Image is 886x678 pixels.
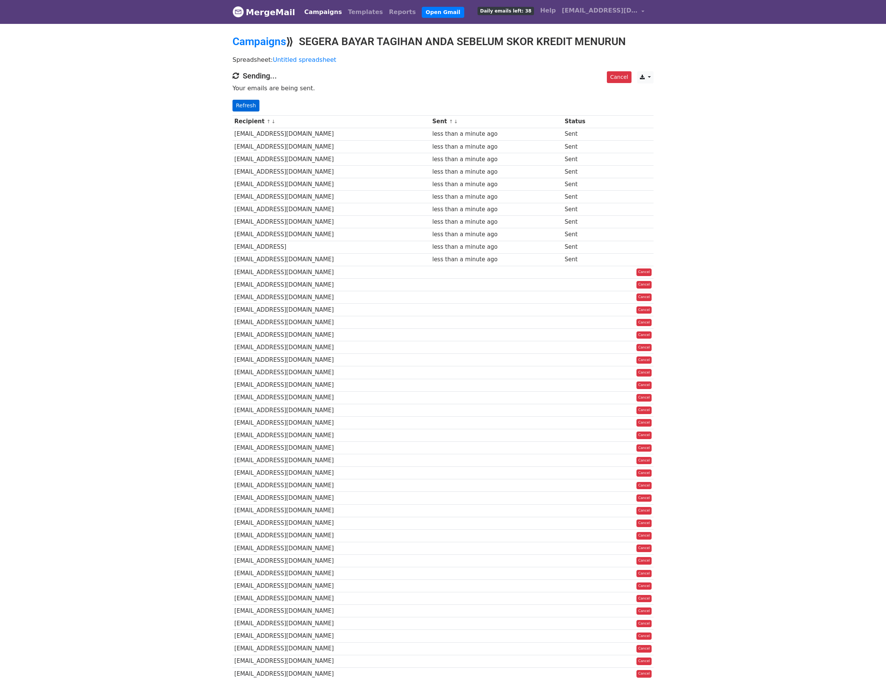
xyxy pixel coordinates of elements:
a: Cancel [636,545,652,552]
div: less than a minute ago [432,193,561,201]
a: Cancel [636,595,652,603]
td: [EMAIL_ADDRESS][DOMAIN_NAME] [232,153,430,165]
a: Cancel [636,670,652,678]
td: [EMAIL_ADDRESS][DOMAIN_NAME] [232,605,430,617]
td: Sent [563,153,610,165]
td: [EMAIL_ADDRESS][DOMAIN_NAME] [232,216,430,228]
a: Cancel [607,71,632,83]
img: MergeMail logo [232,6,244,17]
div: less than a minute ago [432,180,561,189]
td: [EMAIL_ADDRESS][DOMAIN_NAME] [232,580,430,592]
a: Cancel [636,457,652,465]
td: [EMAIL_ADDRESS][DOMAIN_NAME] [232,429,430,441]
td: Sent [563,128,610,140]
td: [EMAIL_ADDRESS][DOMAIN_NAME] [232,454,430,467]
a: ↑ [267,119,271,124]
td: Sent [563,140,610,153]
td: Sent [563,191,610,203]
a: Cancel [636,331,652,339]
td: [EMAIL_ADDRESS][DOMAIN_NAME] [232,191,430,203]
td: [EMAIL_ADDRESS][DOMAIN_NAME] [232,529,430,542]
td: [EMAIL_ADDRESS][DOMAIN_NAME] [232,178,430,191]
td: [EMAIL_ADDRESS][DOMAIN_NAME] [232,655,430,667]
td: [EMAIL_ADDRESS][DOMAIN_NAME] [232,341,430,354]
td: [EMAIL_ADDRESS][DOMAIN_NAME] [232,329,430,341]
td: [EMAIL_ADDRESS][DOMAIN_NAME] [232,278,430,291]
a: Cancel [636,406,652,414]
td: [EMAIL_ADDRESS][DOMAIN_NAME] [232,128,430,140]
td: Sent [563,241,610,253]
td: [EMAIL_ADDRESS][DOMAIN_NAME] [232,304,430,316]
td: [EMAIL_ADDRESS][DOMAIN_NAME] [232,642,430,655]
td: [EMAIL_ADDRESS][DOMAIN_NAME] [232,228,430,241]
td: [EMAIL_ADDRESS][DOMAIN_NAME] [232,617,430,630]
div: less than a minute ago [432,143,561,151]
div: less than a minute ago [432,218,561,226]
a: Cancel [636,432,652,439]
td: [EMAIL_ADDRESS][DOMAIN_NAME] [232,492,430,504]
a: Cancel [636,557,652,565]
a: Cancel [636,494,652,502]
a: Cancel [636,519,652,527]
td: [EMAIL_ADDRESS][DOMAIN_NAME] [232,416,430,429]
a: Cancel [636,344,652,352]
td: [EMAIL_ADDRESS] [232,241,430,253]
td: [EMAIL_ADDRESS][DOMAIN_NAME] [232,291,430,303]
a: Cancel [636,319,652,326]
a: Untitled spreadsheet [273,56,336,63]
p: Spreadsheet: [232,56,654,64]
a: Cancel [636,369,652,377]
a: Cancel [636,607,652,615]
div: less than a minute ago [432,205,561,214]
a: Cancel [636,394,652,402]
td: [EMAIL_ADDRESS][DOMAIN_NAME] [232,504,430,517]
td: Sent [563,253,610,266]
td: [EMAIL_ADDRESS][DOMAIN_NAME] [232,366,430,379]
td: Sent [563,228,610,241]
h2: ⟫ SEGERA BAYAR TAGIHAN ANDA SEBELUM SKOR KREDIT MENURUN [232,35,654,48]
td: [EMAIL_ADDRESS][DOMAIN_NAME] [232,554,430,567]
div: less than a minute ago [432,168,561,176]
a: Cancel [636,482,652,490]
a: ↑ [449,119,453,124]
th: Status [563,115,610,128]
div: less than a minute ago [432,255,561,264]
div: less than a minute ago [432,230,561,239]
a: Campaigns [301,5,345,20]
a: Cancel [636,570,652,578]
a: Cancel [636,381,652,389]
td: [EMAIL_ADDRESS][DOMAIN_NAME] [232,442,430,454]
a: Help [537,3,559,18]
a: Cancel [636,658,652,665]
a: Cancel [636,532,652,540]
td: [EMAIL_ADDRESS][DOMAIN_NAME] [232,404,430,416]
a: [EMAIL_ADDRESS][DOMAIN_NAME] [559,3,647,21]
a: Cancel [636,356,652,364]
td: Sent [563,216,610,228]
a: MergeMail [232,4,295,20]
td: [EMAIL_ADDRESS][DOMAIN_NAME] [232,203,430,216]
a: Cancel [636,268,652,276]
a: Cancel [636,281,652,289]
td: Sent [563,178,610,191]
a: Cancel [636,507,652,515]
a: Campaigns [232,35,286,48]
span: [EMAIL_ADDRESS][DOMAIN_NAME] [562,6,638,15]
td: Sent [563,203,610,216]
td: [EMAIL_ADDRESS][DOMAIN_NAME] [232,140,430,153]
a: Daily emails left: 38 [474,3,537,18]
a: Cancel [636,582,652,590]
td: [EMAIL_ADDRESS][DOMAIN_NAME] [232,354,430,366]
a: Open Gmail [422,7,464,18]
td: [EMAIL_ADDRESS][DOMAIN_NAME] [232,316,430,329]
h4: Sending... [232,71,654,80]
p: Your emails are being sent. [232,84,654,92]
td: [EMAIL_ADDRESS][DOMAIN_NAME] [232,379,430,391]
td: [EMAIL_ADDRESS][DOMAIN_NAME] [232,630,430,642]
th: Sent [430,115,563,128]
a: Reports [386,5,419,20]
a: Cancel [636,419,652,427]
a: Cancel [636,620,652,628]
td: [EMAIL_ADDRESS][DOMAIN_NAME] [232,253,430,266]
a: Cancel [636,306,652,314]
